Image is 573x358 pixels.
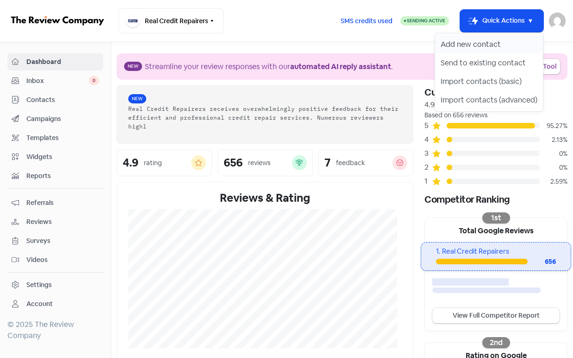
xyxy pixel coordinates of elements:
[424,148,432,159] div: 3
[124,62,142,71] span: New
[7,295,103,313] a: Account
[224,157,243,168] div: 656
[435,54,543,72] button: Send to existing contact
[218,149,313,176] a: 656reviews
[432,308,560,323] a: View Full Competitor Report
[123,157,138,168] div: 4.9
[482,212,510,224] div: 1st
[424,192,567,206] div: Competitor Ranking
[425,218,567,242] div: Total Google Reviews
[424,120,432,131] div: 5
[26,299,53,309] div: Account
[144,158,162,168] div: rating
[26,236,99,246] span: Surveys
[7,251,103,268] a: Videos
[128,104,402,130] div: Real Credit Repairers receives overwhelmingly positive feedback for their efficient and professio...
[424,134,432,145] div: 4
[117,149,212,176] a: 4.9rating
[318,149,414,176] a: 7feedback
[26,152,99,162] span: Widgets
[435,72,543,91] button: Import contacts (basic)
[248,158,270,168] div: reviews
[333,15,400,25] a: SMS credits used
[7,148,103,166] a: Widgets
[528,257,556,267] div: 656
[424,162,432,173] div: 2
[290,62,391,71] b: automated AI reply assistant
[26,217,99,227] span: Reviews
[400,15,449,26] a: Sending Active
[435,35,543,54] button: Add new contact
[540,149,567,159] div: 0%
[407,18,445,24] span: Sending Active
[460,10,543,32] button: Quick Actions
[118,8,224,33] button: Real Credit Repairers
[7,167,103,185] a: Reports
[26,133,99,143] span: Templates
[26,57,99,67] span: Dashboard
[482,337,510,348] div: 2nd
[324,157,330,168] div: 7
[26,280,52,290] div: Settings
[436,246,556,257] div: 1. Real Credit Repairers
[424,110,567,120] div: Based on 656 reviews
[7,232,103,249] a: Surveys
[549,13,566,29] img: User
[145,61,393,72] div: Streamline your review responses with our .
[7,110,103,128] a: Campaigns
[7,276,103,294] a: Settings
[424,85,567,99] div: Customer Reviews
[128,94,146,103] span: New
[540,163,567,173] div: 0%
[540,135,567,145] div: 2.13%
[540,177,567,186] div: 2.59%
[128,190,402,206] div: Reviews & Rating
[7,129,103,147] a: Templates
[424,99,435,110] div: 4.9
[89,76,99,85] span: 0
[7,213,103,230] a: Reviews
[26,95,99,105] span: Contacts
[26,198,99,208] span: Referrals
[7,319,103,341] div: © 2025 The Review Company
[7,91,103,109] a: Contacts
[435,91,543,109] button: Import contacts (advanced)
[540,121,567,131] div: 95.27%
[336,158,365,168] div: feedback
[26,114,99,124] span: Campaigns
[341,16,392,26] span: SMS credits used
[26,255,99,265] span: Videos
[26,76,89,86] span: Inbox
[7,72,103,89] a: Inbox 0
[7,194,103,211] a: Referrals
[424,176,432,187] div: 1
[7,53,103,70] a: Dashboard
[26,171,99,181] span: Reports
